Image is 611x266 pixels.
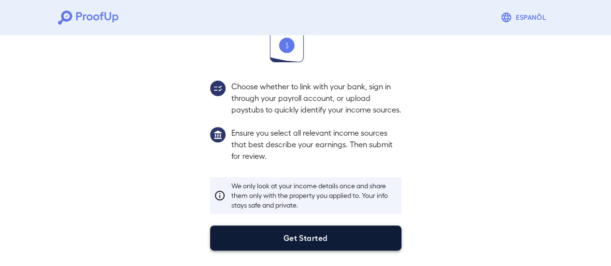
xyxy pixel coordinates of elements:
[231,181,398,210] p: We only look at your income details once and share them only with the property you applied to. Yo...
[497,8,553,27] button: Espanõl
[231,81,401,115] p: Choose whether to link with your bank, sign in through your payroll account, or upload paystubs t...
[210,225,401,251] button: Get Started
[210,81,226,96] img: group2.svg
[210,127,226,142] img: group1.svg
[231,127,401,162] p: Ensure you select all relevant income sources that best describe your earnings. Then submit for r...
